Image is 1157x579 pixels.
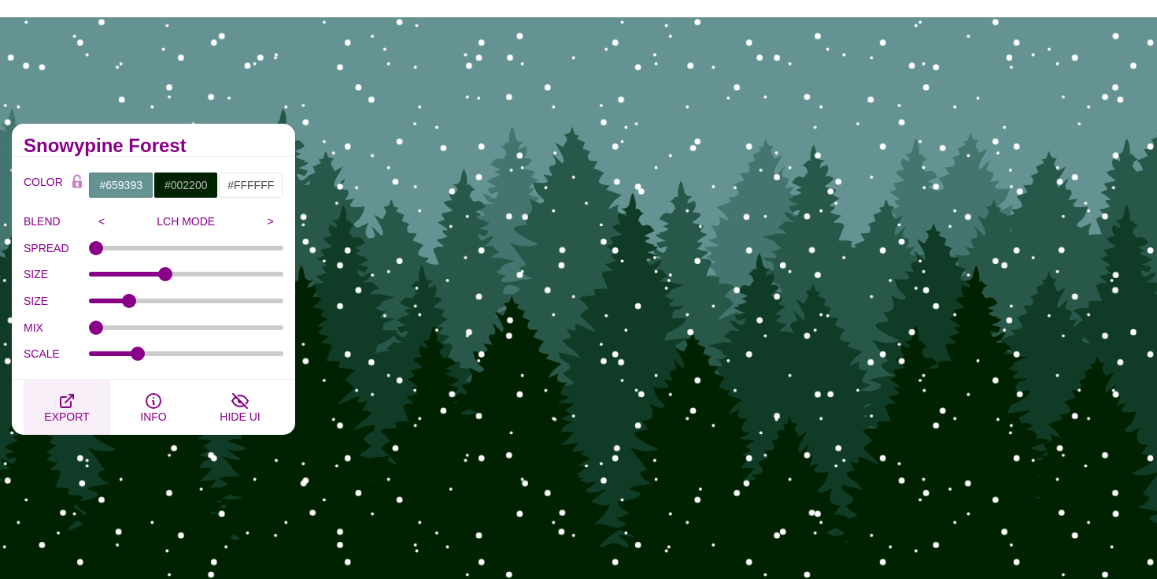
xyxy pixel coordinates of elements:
label: BLEND [24,211,89,232]
button: Color Lock [65,172,89,194]
p: LCH MODE [115,215,258,228]
label: SIZE [24,291,89,311]
label: SPREAD [24,238,89,258]
input: > [257,210,283,233]
span: EXPORT [44,410,89,423]
button: HIDE UI [197,380,283,435]
span: HIDE UI [220,410,260,423]
input: < [89,210,115,233]
span: INFO [140,410,166,423]
label: MIX [24,317,89,338]
button: EXPORT [24,380,110,435]
label: SIZE [24,264,89,284]
label: SCALE [24,343,89,364]
button: INFO [110,380,197,435]
label: COLOR [24,172,65,199]
h2: Snowypine Forest [24,139,283,152]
